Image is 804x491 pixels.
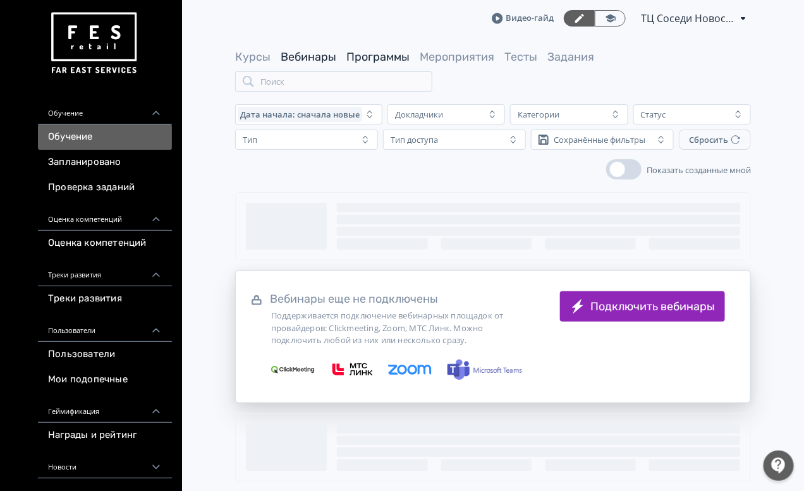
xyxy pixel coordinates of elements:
[554,135,645,145] div: Сохранённые фильтры
[38,124,172,150] a: Обучение
[633,104,751,124] button: Статус
[38,367,172,392] a: Мои подопечные
[641,109,666,119] div: Статус
[38,286,172,312] a: Треки развития
[38,150,172,175] a: Запланировано
[38,312,172,342] div: Пользователи
[510,104,628,124] button: Категории
[38,94,172,124] div: Обучение
[387,104,505,124] button: Докладчики
[240,109,360,119] span: Дата начала: сначала новые
[420,50,494,64] a: Мероприятия
[492,12,554,25] a: Видео-гайд
[235,50,271,64] a: Курсы
[647,164,751,176] span: Показать созданные мной
[531,130,674,150] button: Сохранённые фильтры
[395,109,443,119] div: Докладчики
[547,50,594,64] a: Задания
[679,130,751,150] button: Сбросить
[38,342,172,367] a: Пользователи
[391,135,438,145] div: Тип доступа
[346,50,410,64] a: Программы
[38,175,172,200] a: Проверка заданий
[38,448,172,478] div: Новости
[251,310,523,347] div: Поддерживается подключение вебинарных площадок от провайдеров: Clickmeeting, Zoom, МТС Линк. Можн...
[281,50,336,64] a: Вебинары
[504,50,537,64] a: Тесты
[560,291,725,322] button: Подключить вебинары
[243,135,257,145] div: Тип
[48,8,139,79] img: https://files.teachbase.ru/system/account/57463/logo/medium-936fc5084dd2c598f50a98b9cbe0469a.png
[518,109,559,119] div: Категории
[38,200,172,231] div: Оценка компетенций
[447,359,523,380] img: msTeams
[641,11,736,26] span: ТЦ Соседи Новосибирск СИН 6413004
[383,130,526,150] button: Тип доступа
[235,104,382,124] button: Дата начала: сначала новые
[235,130,378,150] button: Тип
[38,423,172,448] a: Награды и рейтинг
[595,10,626,27] a: Переключиться в режим ученика
[38,231,172,256] a: Оценка компетенций
[251,291,523,307] div: Вебинары еще не подключены
[38,256,172,286] div: Треки развития
[38,392,172,423] div: Геймификация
